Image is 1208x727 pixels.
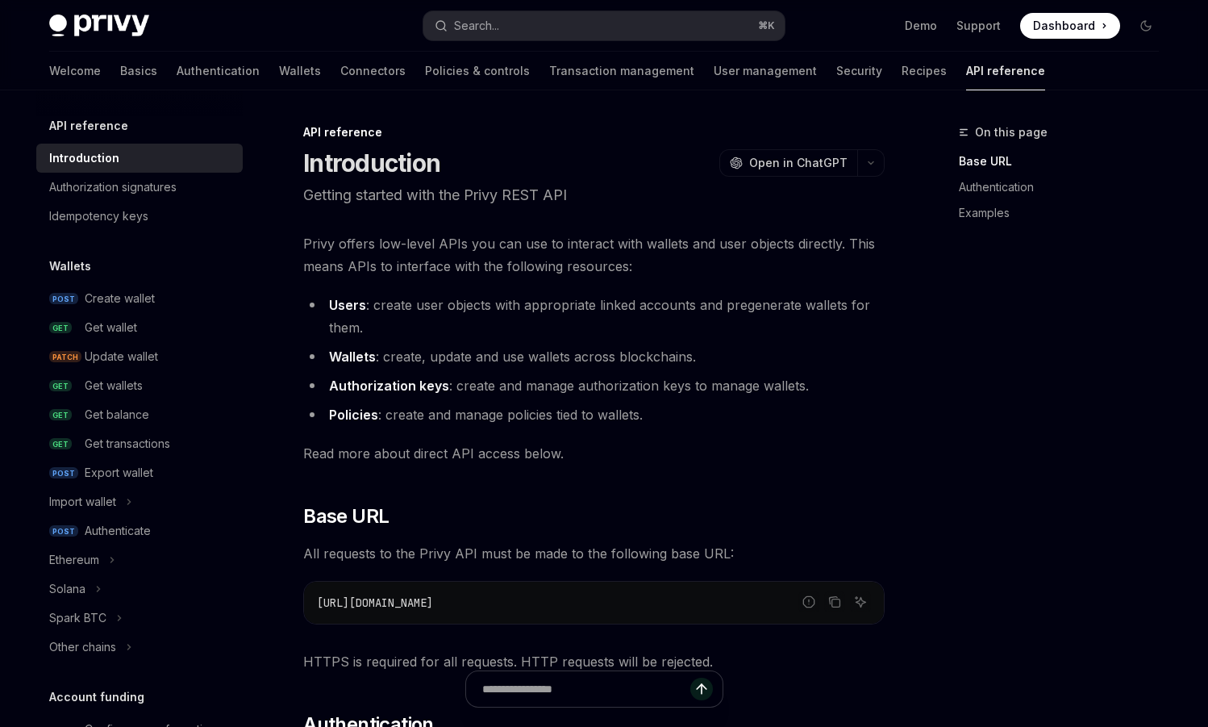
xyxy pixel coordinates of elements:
span: GET [49,322,72,334]
a: GETGet transactions [36,429,243,458]
a: POSTCreate wallet [36,284,243,313]
h1: Introduction [303,148,440,178]
span: Open in ChatGPT [749,155,848,171]
a: Authentication [959,174,1172,200]
a: Wallets [279,52,321,90]
span: On this page [975,123,1048,142]
a: Examples [959,200,1172,226]
a: Recipes [902,52,947,90]
span: GET [49,380,72,392]
img: dark logo [49,15,149,37]
button: Open in ChatGPT [719,149,857,177]
span: Privy offers low-level APIs you can use to interact with wallets and user objects directly. This ... [303,232,885,278]
a: Transaction management [549,52,694,90]
li: : create and manage policies tied to wallets. [303,403,885,426]
span: GET [49,438,72,450]
p: Getting started with the Privy REST API [303,184,885,207]
strong: Wallets [329,349,376,365]
a: Welcome [49,52,101,90]
div: Idempotency keys [49,207,148,226]
div: Get wallets [85,376,143,395]
div: API reference [303,124,885,140]
a: Policies & controls [425,52,530,90]
a: API reference [966,52,1045,90]
h5: Wallets [49,257,91,276]
div: Search... [454,16,499,36]
button: Toggle Other chains section [36,633,243,662]
a: Support [956,18,1001,34]
a: Demo [905,18,937,34]
span: POST [49,293,78,305]
div: Authenticate [85,521,151,541]
li: : create user objects with appropriate linked accounts and pregenerate wallets for them. [303,294,885,339]
span: [URL][DOMAIN_NAME] [317,595,433,610]
h5: API reference [49,116,128,136]
div: Get wallet [85,318,137,337]
li: : create and manage authorization keys to manage wallets. [303,374,885,397]
a: Authentication [177,52,260,90]
div: Ethereum [49,550,99,570]
div: Other chains [49,637,116,657]
a: Authorization signatures [36,173,243,202]
div: Export wallet [85,463,153,483]
a: User management [714,52,817,90]
button: Open search [423,11,785,40]
a: POSTExport wallet [36,458,243,487]
button: Toggle Ethereum section [36,545,243,574]
span: GET [49,409,72,421]
li: : create, update and use wallets across blockchains. [303,345,885,368]
a: Connectors [340,52,406,90]
span: PATCH [49,351,81,363]
strong: Users [329,297,366,313]
span: Base URL [303,503,389,529]
strong: Authorization keys [329,378,449,394]
input: Ask a question... [482,671,690,707]
span: Dashboard [1033,18,1095,34]
button: Toggle Import wallet section [36,487,243,516]
div: Solana [49,579,85,599]
button: Toggle Spark BTC section [36,604,243,633]
button: Toggle dark mode [1133,13,1159,39]
a: Dashboard [1020,13,1120,39]
strong: Policies [329,407,378,423]
span: POST [49,525,78,537]
span: POST [49,467,78,479]
span: ⌘ K [758,19,775,32]
div: Update wallet [85,347,158,366]
a: Introduction [36,144,243,173]
a: POSTAuthenticate [36,516,243,545]
a: GETGet wallets [36,371,243,400]
a: GETGet wallet [36,313,243,342]
a: GETGet balance [36,400,243,429]
a: Security [836,52,882,90]
button: Toggle Solana section [36,574,243,604]
div: Import wallet [49,492,116,512]
div: Get balance [85,405,149,424]
button: Report incorrect code [798,591,819,612]
div: Spark BTC [49,608,106,628]
button: Ask AI [850,591,871,612]
span: Read more about direct API access below. [303,442,885,465]
a: Idempotency keys [36,202,243,231]
div: Authorization signatures [49,178,177,197]
div: Introduction [49,148,119,168]
a: PATCHUpdate wallet [36,342,243,371]
button: Copy the contents from the code block [824,591,845,612]
span: HTTPS is required for all requests. HTTP requests will be rejected. [303,650,885,673]
h5: Account funding [49,687,144,707]
a: Basics [120,52,157,90]
button: Send message [690,678,713,700]
div: Get transactions [85,434,170,453]
div: Create wallet [85,289,155,308]
a: Base URL [959,148,1172,174]
span: All requests to the Privy API must be made to the following base URL: [303,542,885,565]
